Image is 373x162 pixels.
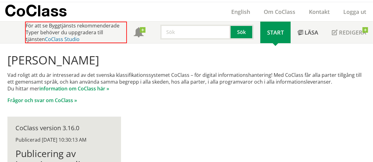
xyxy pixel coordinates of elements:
[302,8,336,15] a: Kontakt
[5,2,80,21] a: CoClass
[160,25,231,39] input: Sök
[291,22,325,43] a: Läsa
[25,22,127,43] div: För att se Byggtjänsts rekommenderade Typer behöver du uppgradera till tjänsten
[15,125,113,131] div: CoClass version 3.16.0
[305,29,318,36] span: Läsa
[260,22,291,43] a: Start
[231,25,254,39] button: Sök
[7,53,365,67] h1: [PERSON_NAME]
[257,8,302,15] a: Om CoClass
[336,8,373,15] a: Logga ut
[45,36,80,43] a: CoClass Studio
[7,97,77,104] a: Frågor och svar om CoClass »
[325,22,373,43] a: Redigera
[39,85,109,92] a: information om CoClass här »
[5,7,67,14] p: CoClass
[224,8,257,15] a: English
[267,29,284,36] span: Start
[339,29,366,36] span: Redigera
[15,136,113,143] div: Publicerad [DATE] 10:30:13 AM
[7,72,365,92] p: Vad roligt att du är intresserad av det svenska klassifikationssystemet CoClass – för digital inf...
[134,28,144,38] span: Notifikationer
